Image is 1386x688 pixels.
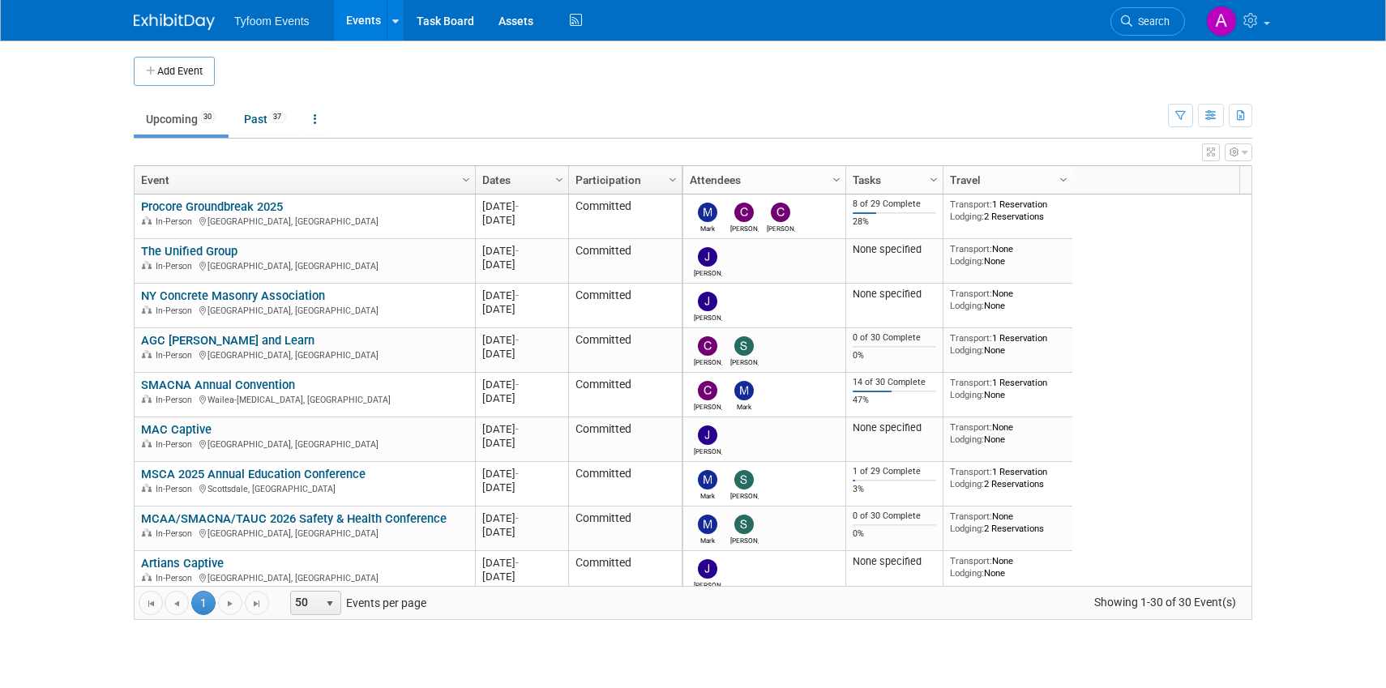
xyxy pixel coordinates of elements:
[482,244,561,258] div: [DATE]
[698,203,717,222] img: Mark Nelson
[926,166,943,190] a: Column Settings
[141,244,237,259] a: The Unified Group
[950,166,1062,194] a: Travel
[142,439,152,447] img: In-Person Event
[134,14,215,30] img: ExhibitDay
[853,466,937,477] div: 1 of 29 Complete
[828,166,846,190] a: Column Settings
[482,333,561,347] div: [DATE]
[141,467,366,481] a: MSCA 2025 Annual Education Conference
[950,555,1067,579] div: None None
[950,421,992,433] span: Transport:
[141,481,468,495] div: Scottsdale, [GEOGRAPHIC_DATA]
[568,417,682,462] td: Committed
[156,528,197,539] span: In-Person
[515,468,519,480] span: -
[1206,6,1237,36] img: Angie Nichols
[950,511,1067,534] div: None 2 Reservations
[323,597,336,610] span: select
[141,556,224,570] a: Artians Captive
[142,216,152,224] img: In-Person Event
[268,111,286,123] span: 37
[950,511,992,522] span: Transport:
[853,199,937,210] div: 8 of 29 Complete
[156,573,197,583] span: In-Person
[853,395,937,406] div: 47%
[694,445,722,455] div: Jason Cuskelly
[141,259,468,272] div: [GEOGRAPHIC_DATA], [GEOGRAPHIC_DATA]
[245,591,269,615] a: Go to the last page
[568,462,682,506] td: Committed
[950,255,984,267] span: Lodging:
[950,567,984,579] span: Lodging:
[460,173,473,186] span: Column Settings
[950,523,984,534] span: Lodging:
[141,526,468,540] div: [GEOGRAPHIC_DATA], [GEOGRAPHIC_DATA]
[950,434,984,445] span: Lodging:
[694,267,722,277] div: Jason Cuskelly
[141,392,468,406] div: Wailea-[MEDICAL_DATA], [GEOGRAPHIC_DATA]
[950,555,992,566] span: Transport:
[853,377,937,388] div: 14 of 30 Complete
[950,377,1067,400] div: 1 Reservation None
[853,511,937,522] div: 0 of 30 Complete
[199,111,216,123] span: 30
[734,515,754,534] img: Steve Davis
[134,104,229,135] a: Upcoming30
[950,199,992,210] span: Transport:
[141,437,468,451] div: [GEOGRAPHIC_DATA], [GEOGRAPHIC_DATA]
[142,350,152,358] img: In-Person Event
[950,332,1067,356] div: 1 Reservation None
[170,597,183,610] span: Go to the previous page
[853,421,937,434] div: None specified
[482,511,561,525] div: [DATE]
[853,332,937,344] div: 0 of 30 Complete
[665,166,682,190] a: Column Settings
[224,597,237,610] span: Go to the next page
[156,261,197,271] span: In-Person
[141,422,212,437] a: MAC Captive
[515,245,519,257] span: -
[156,439,197,450] span: In-Person
[142,395,152,403] img: In-Person Event
[141,570,468,584] div: [GEOGRAPHIC_DATA], [GEOGRAPHIC_DATA]
[482,213,561,227] div: [DATE]
[141,214,468,228] div: [GEOGRAPHIC_DATA], [GEOGRAPHIC_DATA]
[950,300,984,311] span: Lodging:
[730,356,759,366] div: Steve Davis
[734,203,754,222] img: Corbin Nelson
[142,261,152,269] img: In-Person Event
[568,194,682,239] td: Committed
[853,166,932,194] a: Tasks
[853,484,937,495] div: 3%
[553,173,566,186] span: Column Settings
[568,239,682,284] td: Committed
[950,243,1067,267] div: None None
[482,288,561,302] div: [DATE]
[156,216,197,227] span: In-Person
[141,199,283,214] a: Procore Groundbreak 2025
[156,350,197,361] span: In-Person
[142,306,152,314] img: In-Person Event
[698,336,717,356] img: Corbin Nelson
[134,57,215,86] button: Add Event
[141,288,325,303] a: NY Concrete Masonry Association
[853,350,937,361] div: 0%
[950,377,992,388] span: Transport:
[950,466,992,477] span: Transport:
[694,356,722,366] div: Corbin Nelson
[141,333,314,348] a: AGC [PERSON_NAME] and Learn
[515,200,519,212] span: -
[551,166,569,190] a: Column Settings
[291,592,319,614] span: 50
[698,559,717,579] img: Jason Cuskelly
[568,284,682,328] td: Committed
[568,551,682,596] td: Committed
[853,216,937,228] div: 28%
[141,348,468,361] div: [GEOGRAPHIC_DATA], [GEOGRAPHIC_DATA]
[730,489,759,500] div: Steve Davis
[771,203,790,222] img: Chris Walker
[515,334,519,346] span: -
[694,222,722,233] div: Mark Nelson
[698,381,717,400] img: Chris Walker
